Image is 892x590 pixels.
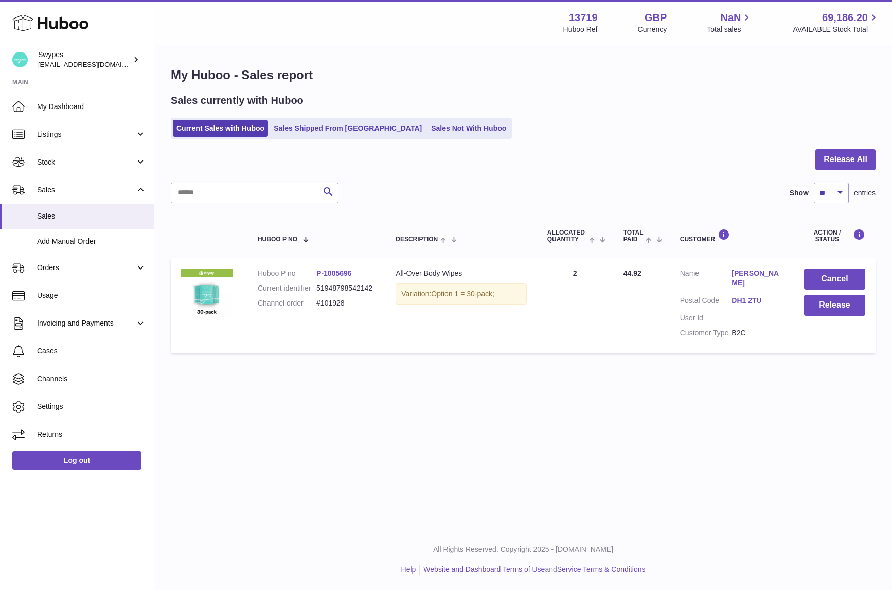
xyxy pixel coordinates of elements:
[37,318,135,328] span: Invoicing and Payments
[37,263,135,273] span: Orders
[37,402,146,412] span: Settings
[316,269,352,277] a: P-1005696
[258,236,297,243] span: Huboo P no
[431,290,494,298] span: Option 1 = 30-pack;
[563,25,598,34] div: Huboo Ref
[427,120,510,137] a: Sales Not With Huboo
[804,229,865,243] div: Action / Status
[37,130,135,139] span: Listings
[258,269,316,278] dt: Huboo P no
[815,149,876,170] button: Release All
[854,188,876,198] span: entries
[790,188,809,198] label: Show
[804,295,865,316] button: Release
[12,451,141,470] a: Log out
[680,328,732,338] dt: Customer Type
[401,565,416,574] a: Help
[822,11,868,25] span: 69,186.20
[680,269,732,291] dt: Name
[557,565,646,574] a: Service Terms & Conditions
[173,120,268,137] a: Current Sales with Huboo
[707,11,753,34] a: NaN Total sales
[37,185,135,195] span: Sales
[638,25,667,34] div: Currency
[258,298,316,308] dt: Channel order
[37,374,146,384] span: Channels
[569,11,598,25] strong: 13719
[537,258,613,353] td: 2
[707,25,753,34] span: Total sales
[423,565,545,574] a: Website and Dashboard Terms of Use
[38,60,151,68] span: [EMAIL_ADDRESS][DOMAIN_NAME]
[793,25,880,34] span: AVAILABLE Stock Total
[37,430,146,439] span: Returns
[396,236,438,243] span: Description
[680,313,732,323] dt: User Id
[37,102,146,112] span: My Dashboard
[316,283,375,293] dd: 51948798542142
[420,565,645,575] li: and
[171,67,876,83] h1: My Huboo - Sales report
[645,11,667,25] strong: GBP
[680,229,783,243] div: Customer
[258,283,316,293] dt: Current identifier
[37,237,146,246] span: Add Manual Order
[37,157,135,167] span: Stock
[37,346,146,356] span: Cases
[547,229,587,243] span: ALLOCATED Quantity
[396,283,527,305] div: Variation:
[270,120,425,137] a: Sales Shipped From [GEOGRAPHIC_DATA]
[171,94,304,108] h2: Sales currently with Huboo
[37,211,146,221] span: Sales
[680,296,732,308] dt: Postal Code
[732,296,783,306] a: DH1 2TU
[12,52,28,67] img: hello@swypes.co.uk
[316,298,375,308] dd: #101928
[38,50,131,69] div: Swypes
[732,328,783,338] dd: B2C
[37,291,146,300] span: Usage
[720,11,741,25] span: NaN
[804,269,865,290] button: Cancel
[623,229,644,243] span: Total paid
[732,269,783,288] a: [PERSON_NAME]
[181,269,233,320] img: 137191726829084.png
[623,269,641,277] span: 44.92
[396,269,527,278] div: All-Over Body Wipes
[793,11,880,34] a: 69,186.20 AVAILABLE Stock Total
[163,545,884,555] p: All Rights Reserved. Copyright 2025 - [DOMAIN_NAME]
